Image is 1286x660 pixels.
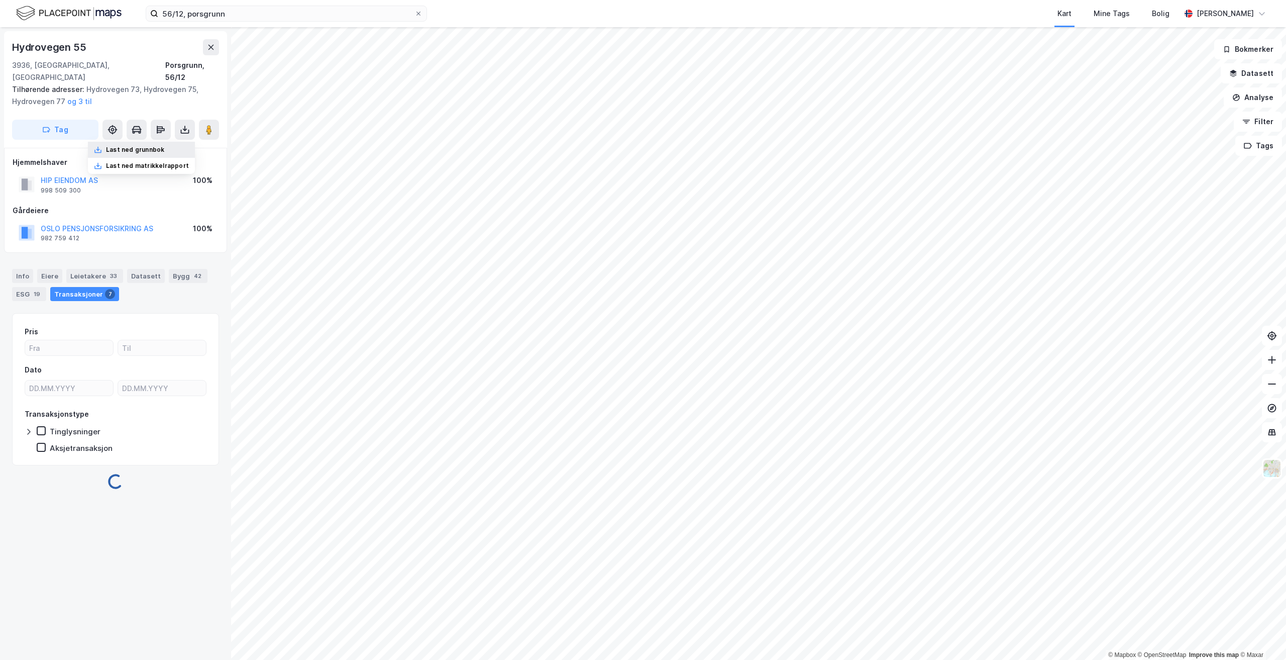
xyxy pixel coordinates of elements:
[105,289,115,299] div: 7
[25,364,42,376] div: Dato
[12,85,86,93] span: Tilhørende adresser:
[12,39,88,55] div: Hydrovegen 55
[37,269,62,283] div: Eiere
[66,269,123,283] div: Leietakere
[25,408,89,420] div: Transaksjonstype
[13,156,219,168] div: Hjemmelshaver
[1094,8,1130,20] div: Mine Tags
[12,59,165,83] div: 3936, [GEOGRAPHIC_DATA], [GEOGRAPHIC_DATA]
[192,271,203,281] div: 42
[1234,112,1282,132] button: Filter
[165,59,219,83] div: Porsgrunn, 56/12
[16,5,122,22] img: logo.f888ab2527a4732fd821a326f86c7f29.svg
[1236,612,1286,660] iframe: Chat Widget
[12,269,33,283] div: Info
[158,6,414,21] input: Søk på adresse, matrikkel, gårdeiere, leietakere eller personer
[118,381,206,396] input: DD.MM.YYYY
[1262,459,1281,478] img: Z
[32,289,42,299] div: 19
[1235,136,1282,156] button: Tags
[12,120,98,140] button: Tag
[1197,8,1254,20] div: [PERSON_NAME]
[41,186,81,195] div: 998 509 300
[106,162,189,170] div: Last ned matrikkelrapport
[193,223,212,235] div: 100%
[1189,651,1239,658] a: Improve this map
[12,287,46,301] div: ESG
[41,234,79,242] div: 982 759 412
[169,269,207,283] div: Bygg
[50,443,113,453] div: Aksjetransaksjon
[12,83,211,108] div: Hydrovegen 73, Hydrovegen 75, Hydrovegen 77
[1138,651,1187,658] a: OpenStreetMap
[1057,8,1071,20] div: Kart
[1152,8,1169,20] div: Bolig
[106,146,164,154] div: Last ned grunnbok
[13,205,219,217] div: Gårdeiere
[1221,63,1282,83] button: Datasett
[50,287,119,301] div: Transaksjoner
[118,340,206,355] input: Til
[1224,87,1282,108] button: Analyse
[25,381,113,396] input: DD.MM.YYYY
[1214,39,1282,59] button: Bokmerker
[108,474,124,490] img: spinner.a6d8c91a73a9ac5275cf975e30b51cfb.svg
[1236,612,1286,660] div: Kontrollprogram for chat
[50,427,100,436] div: Tinglysninger
[127,269,165,283] div: Datasett
[25,340,113,355] input: Fra
[1108,651,1136,658] a: Mapbox
[25,326,38,338] div: Pris
[108,271,119,281] div: 33
[193,174,212,186] div: 100%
